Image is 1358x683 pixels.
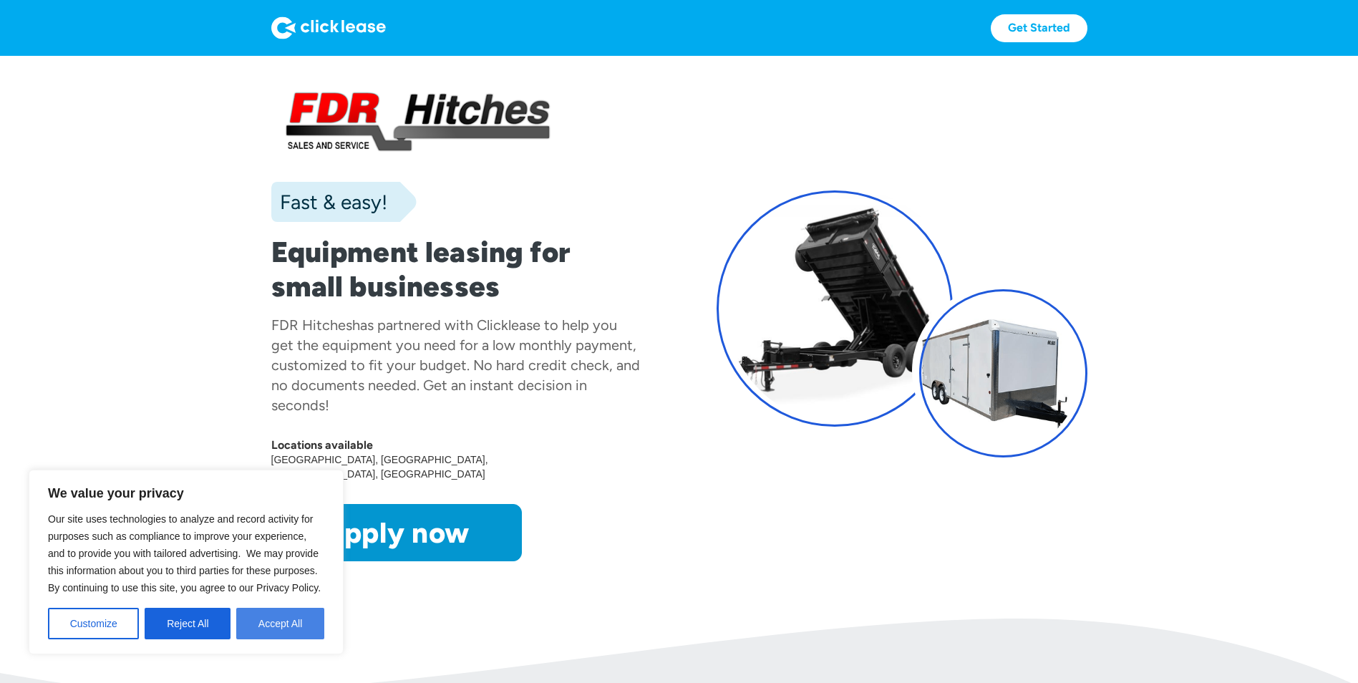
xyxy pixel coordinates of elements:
[271,504,522,561] a: Apply now
[236,608,324,639] button: Accept All
[271,316,640,414] div: has partnered with Clicklease to help you get the equipment you need for a low monthly payment, c...
[271,452,490,467] div: [GEOGRAPHIC_DATA], [GEOGRAPHIC_DATA]
[271,16,386,39] img: Logo
[271,438,642,452] div: Locations available
[48,513,321,594] span: Our site uses technologies to analyze and record activity for purposes such as compliance to impr...
[271,235,642,304] h1: Equipment leasing for small businesses
[145,608,231,639] button: Reject All
[48,485,324,502] p: We value your privacy
[48,608,139,639] button: Customize
[29,470,344,654] div: We value your privacy
[271,316,352,334] div: FDR Hitches
[271,188,387,216] div: Fast & easy!
[271,467,488,481] div: [GEOGRAPHIC_DATA], [GEOGRAPHIC_DATA]
[991,14,1087,42] a: Get Started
